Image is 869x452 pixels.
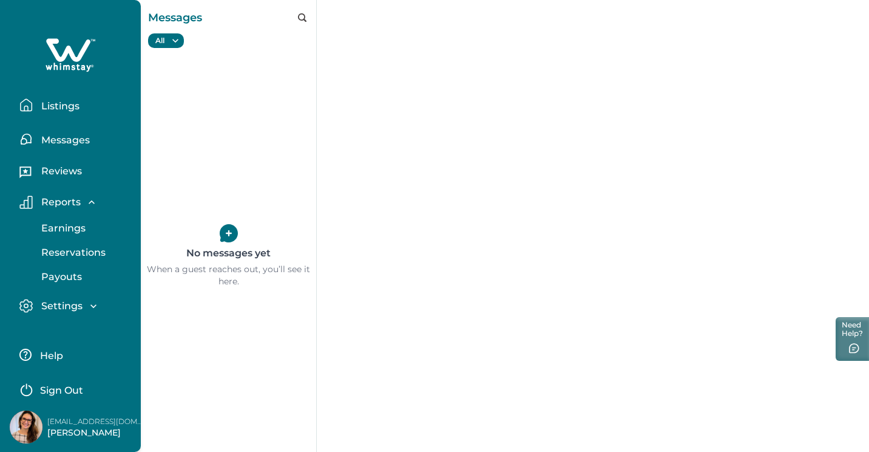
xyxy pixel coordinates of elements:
button: Reports [19,196,131,209]
div: Reports [19,216,131,289]
p: Listings [38,100,79,112]
button: Messages [19,127,131,151]
button: Payouts [28,265,140,289]
img: Whimstay Host [10,411,42,443]
p: When a guest reaches out, you’ll see it here. [141,264,316,287]
button: Settings [19,299,131,313]
button: Reviews [19,161,131,185]
p: No messages yet [186,242,271,264]
button: Listings [19,93,131,117]
button: Sign Out [19,377,127,401]
p: Payouts [38,271,82,283]
button: All [148,33,184,48]
p: Messages [38,134,90,146]
button: Help [19,343,127,367]
button: search-icon [298,13,306,22]
p: Reservations [38,247,106,259]
p: Earnings [38,222,86,235]
button: Reservations [28,241,140,265]
p: Reviews [38,165,82,177]
p: Settings [38,300,83,312]
p: Messages [148,9,202,27]
button: Earnings [28,216,140,241]
p: Sign Out [40,385,83,397]
p: Reports [38,196,81,208]
p: [PERSON_NAME] [47,427,144,439]
p: Help [36,350,63,362]
p: [EMAIL_ADDRESS][DOMAIN_NAME] [47,416,144,428]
